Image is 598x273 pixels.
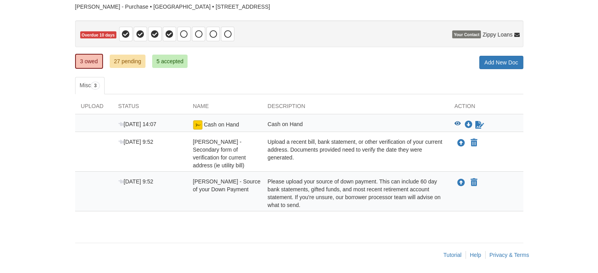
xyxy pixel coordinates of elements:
span: 3 [91,82,100,90]
div: Please upload your source of down payment. This can include 60 day bank statements, gifted funds,... [262,178,449,209]
a: Misc [75,77,105,94]
a: Privacy & Terms [489,252,529,258]
span: Zippy Loans [482,31,512,38]
span: [DATE] 14:07 [118,121,156,127]
span: [DATE] 9:52 [118,139,153,145]
div: [PERSON_NAME] - Purchase • [GEOGRAPHIC_DATA] • [STREET_ADDRESS] [75,4,523,10]
img: Ready for you to esign [193,120,202,130]
div: Name [187,102,262,114]
div: Upload a recent bill, bank statement, or other verification of your current address. Documents pr... [262,138,449,169]
button: Declare Emily Singleton - Secondary form of verification for current address (ie utility bill) no... [470,138,478,148]
a: Download Cash on Hand [465,122,473,128]
button: View Cash on Hand [454,121,461,129]
span: Cash on Hand [204,121,239,128]
div: Description [262,102,449,114]
span: [PERSON_NAME] - Source of your Down Payment [193,178,261,192]
a: Sign Form [475,120,485,130]
a: 3 owed [75,54,103,69]
a: Help [470,252,481,258]
a: Add New Doc [479,56,523,69]
button: Upload Emily Singleton - Secondary form of verification for current address (ie utility bill) [456,138,466,148]
span: [PERSON_NAME] - Secondary form of verification for current address (ie utility bill) [193,139,246,169]
a: Tutorial [443,252,462,258]
span: [DATE] 9:52 [118,178,153,185]
a: 5 accepted [152,55,188,68]
span: Your Contact [452,31,481,38]
div: Cash on Hand [262,120,449,130]
button: Declare Emily Singleton - Source of your Down Payment not applicable [470,178,478,187]
span: Overdue 10 days [80,31,116,39]
a: 27 pending [110,55,145,68]
div: Status [112,102,187,114]
div: Upload [75,102,112,114]
div: Action [449,102,523,114]
button: Upload Emily Singleton - Source of your Down Payment [456,178,466,188]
